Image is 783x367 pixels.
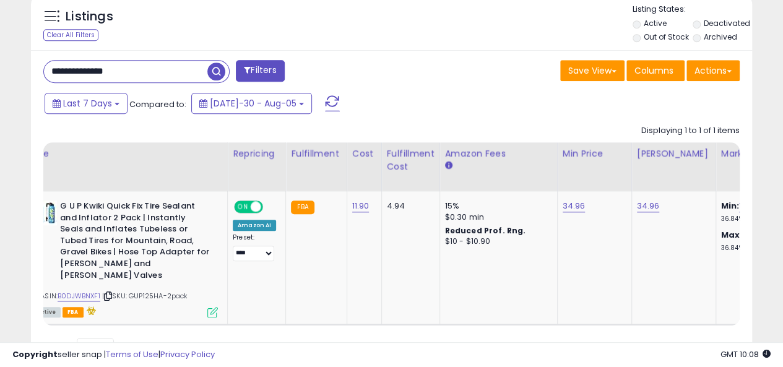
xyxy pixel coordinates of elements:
div: Cost [352,147,376,160]
a: 108.24 [739,200,764,212]
a: B0DJWBNXF1 [58,291,100,301]
img: 41Fi3X12CgL._SL40_.jpg [32,201,57,225]
div: 15% [445,201,548,212]
a: 34.96 [563,200,586,212]
button: [DATE]-30 - Aug-05 [191,93,312,114]
a: Terms of Use [106,348,158,360]
div: seller snap | | [12,349,215,361]
label: Deactivated [704,18,750,28]
div: Preset: [233,233,276,261]
span: Columns [634,64,673,77]
div: Clear All Filters [43,29,98,41]
div: Displaying 1 to 1 of 1 items [641,125,740,137]
span: FBA [63,307,84,317]
small: FBA [291,201,314,214]
i: hazardous material [84,306,97,315]
div: $10 - $10.90 [445,236,548,247]
span: Last 7 Days [63,97,112,110]
span: | SKU: GUP125HA-2pack [102,291,188,301]
a: Privacy Policy [160,348,215,360]
b: G U P Kwiki Quick Fix Tire Sealant and Inflator 2 Pack | Instantly Seals and Inflates Tubeless or... [60,201,210,284]
span: Show: entries [53,342,142,353]
p: Listing States: [633,4,752,15]
button: Last 7 Days [45,93,128,114]
div: $0.30 min [445,212,548,223]
div: Fulfillment Cost [387,147,435,173]
label: Archived [704,32,737,42]
div: 4.94 [387,201,430,212]
div: Title [29,147,222,160]
a: 34.96 [637,200,660,212]
span: All listings currently available for purchase on Amazon [32,307,61,317]
button: Actions [686,60,740,81]
h5: Listings [66,8,113,25]
div: Min Price [563,147,626,160]
span: Compared to: [129,98,186,110]
label: Out of Stock [643,32,688,42]
b: Max: [721,229,743,241]
button: Save View [560,60,625,81]
button: Columns [626,60,685,81]
div: Amazon Fees [445,147,552,160]
b: Reduced Prof. Rng. [445,225,526,236]
a: 11.90 [352,200,370,212]
button: Filters [236,60,284,82]
span: 2025-08-13 10:08 GMT [720,348,771,360]
div: Repricing [233,147,280,160]
div: Amazon AI [233,220,276,231]
div: Fulfillment [291,147,341,160]
strong: Copyright [12,348,58,360]
b: Min: [721,200,740,212]
span: ON [235,202,251,212]
small: Amazon Fees. [445,160,452,171]
label: Active [643,18,666,28]
span: OFF [261,202,281,212]
span: [DATE]-30 - Aug-05 [210,97,296,110]
div: [PERSON_NAME] [637,147,711,160]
